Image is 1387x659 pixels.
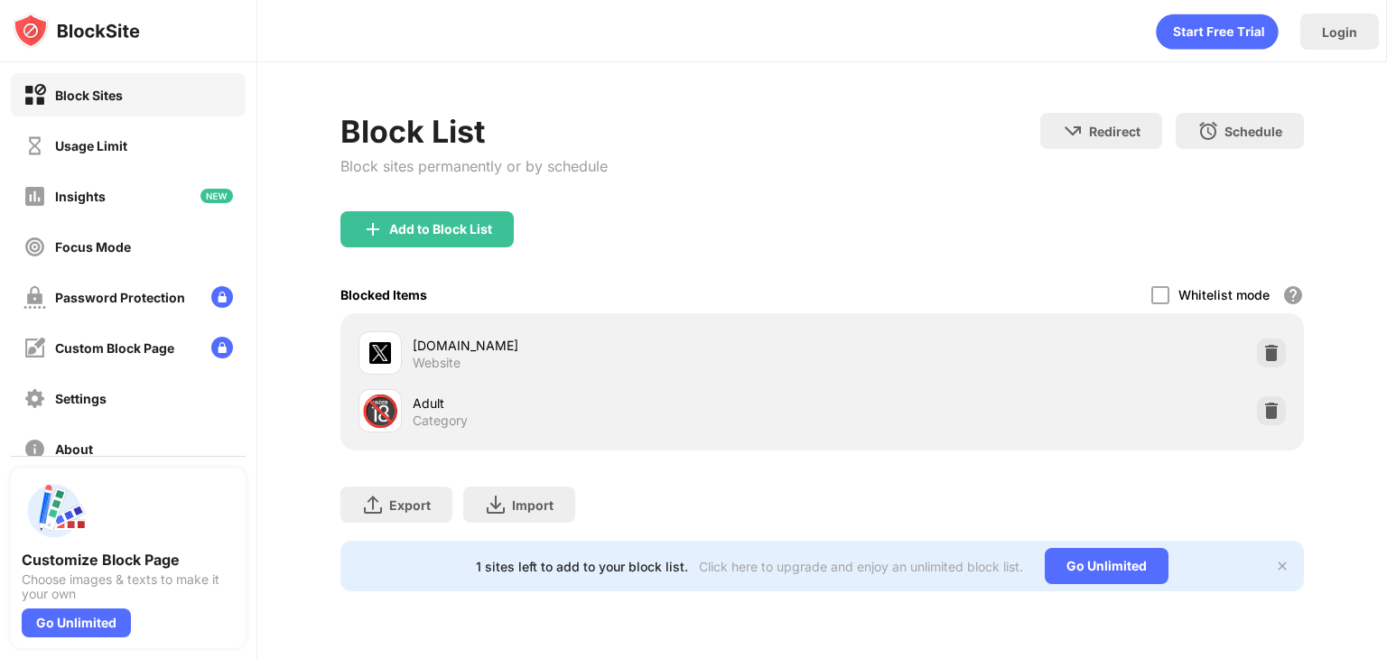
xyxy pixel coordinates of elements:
img: lock-menu.svg [211,337,233,358]
img: time-usage-off.svg [23,135,46,157]
div: Export [389,497,431,513]
div: 🔞 [361,393,399,430]
div: Password Protection [55,290,185,305]
div: Choose images & texts to make it your own [22,572,235,601]
div: About [55,441,93,457]
div: Settings [55,391,107,406]
div: Import [512,497,554,513]
div: 1 sites left to add to your block list. [476,559,688,574]
div: Block Sites [55,88,123,103]
img: block-on.svg [23,84,46,107]
div: Custom Block Page [55,340,174,356]
img: push-custom-page.svg [22,478,87,543]
img: password-protection-off.svg [23,286,46,309]
div: Focus Mode [55,239,131,255]
div: Login [1322,24,1357,40]
div: Add to Block List [389,222,492,237]
div: Go Unlimited [22,608,131,637]
div: Whitelist mode [1178,287,1270,302]
div: Customize Block Page [22,551,235,569]
img: favicons [369,342,391,364]
div: Adult [413,394,822,413]
img: lock-menu.svg [211,286,233,308]
img: focus-off.svg [23,236,46,258]
div: Go Unlimited [1045,548,1168,584]
img: logo-blocksite.svg [13,13,140,49]
img: new-icon.svg [200,189,233,203]
div: Usage Limit [55,138,127,153]
div: Insights [55,189,106,204]
img: settings-off.svg [23,387,46,410]
div: Blocked Items [340,287,427,302]
div: Click here to upgrade and enjoy an unlimited block list. [699,559,1023,574]
div: Website [413,355,461,371]
div: Redirect [1089,124,1140,139]
img: insights-off.svg [23,185,46,208]
div: Category [413,413,468,429]
img: customize-block-page-off.svg [23,337,46,359]
img: about-off.svg [23,438,46,460]
div: animation [1156,14,1279,50]
img: x-button.svg [1275,559,1289,573]
div: Schedule [1224,124,1282,139]
div: [DOMAIN_NAME] [413,336,822,355]
div: Block sites permanently or by schedule [340,157,608,175]
div: Block List [340,113,608,150]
